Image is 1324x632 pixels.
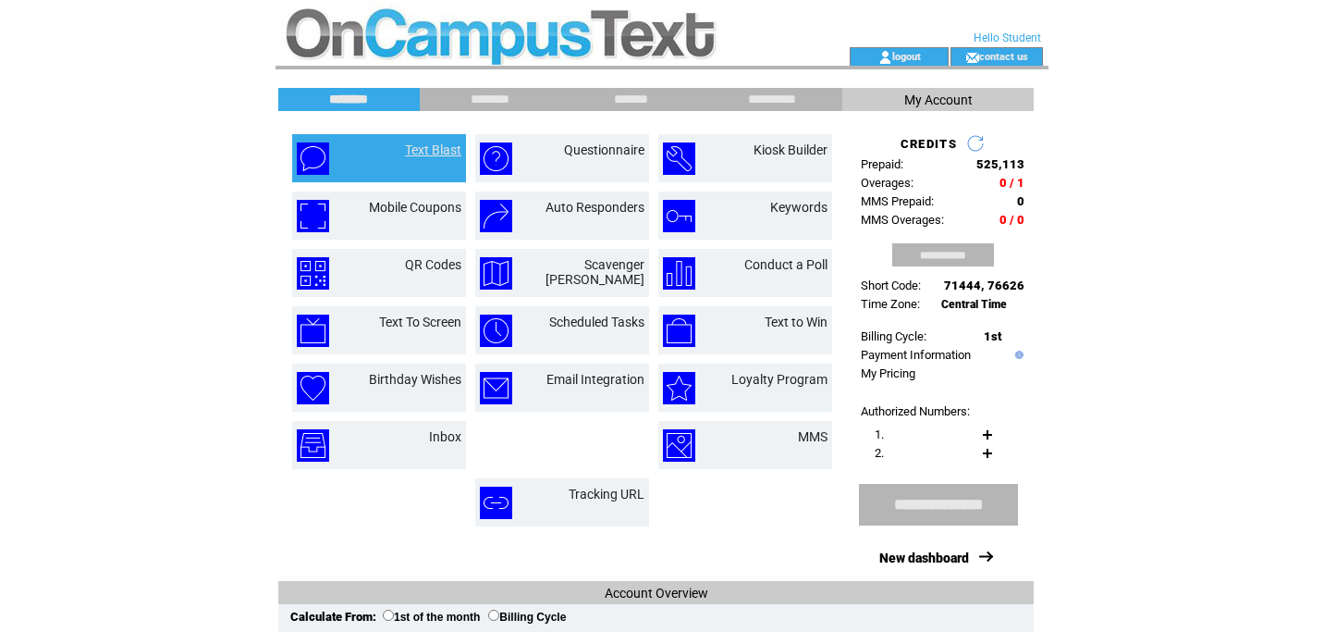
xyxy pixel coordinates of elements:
[731,372,827,387] a: Loyalty Program
[861,366,915,380] a: My Pricing
[984,329,1001,343] span: 1st
[569,487,644,502] a: Tracking URL
[798,429,827,444] a: MMS
[663,315,695,347] img: text-to-win.png
[941,298,1007,311] span: Central Time
[383,611,480,624] label: 1st of the month
[974,31,1041,44] span: Hello Student
[297,372,329,404] img: birthday-wishes.png
[892,50,921,62] a: logout
[297,429,329,462] img: inbox.png
[944,279,1024,292] span: 71444, 76626
[405,257,461,272] a: QR Codes
[979,50,1028,62] a: contact us
[663,143,695,175] img: kiosk-builder.png
[480,487,512,519] img: tracking-url.png
[999,213,1024,227] span: 0 / 0
[861,213,944,227] span: MMS Overages:
[546,200,644,215] a: Auto Responders
[663,200,695,232] img: keywords.png
[488,610,499,621] input: Billing Cycle
[564,143,644,157] a: Questionnaire
[765,315,827,329] a: Text to Win
[379,315,461,329] a: Text To Screen
[429,429,461,444] a: Inbox
[480,143,512,175] img: questionnaire.png
[297,315,329,347] img: text-to-screen.png
[1017,194,1024,208] span: 0
[297,257,329,290] img: qr-codes.png
[605,586,708,601] span: Account Overview
[976,157,1024,171] span: 525,113
[369,372,461,387] a: Birthday Wishes
[405,143,461,157] a: Text Blast
[861,194,934,208] span: MMS Prepaid:
[901,137,957,151] span: CREDITS
[663,372,695,404] img: loyalty-program.png
[879,551,969,565] a: New dashboard
[480,372,512,404] img: email-integration.png
[549,315,644,329] a: Scheduled Tasks
[999,176,1024,190] span: 0 / 1
[904,93,973,107] span: My Account
[488,611,566,624] label: Billing Cycle
[861,404,970,418] span: Authorized Numbers:
[861,348,971,362] a: Payment Information
[297,143,329,175] img: text-blast.png
[861,279,921,292] span: Short Code:
[878,50,892,65] img: account_icon.gif
[875,446,884,460] span: 2.
[663,429,695,462] img: mms.png
[480,315,512,347] img: scheduled-tasks.png
[546,257,644,287] a: Scavenger [PERSON_NAME]
[290,610,376,624] span: Calculate From:
[861,329,926,343] span: Billing Cycle:
[965,50,979,65] img: contact_us_icon.gif
[861,297,920,311] span: Time Zone:
[770,200,827,215] a: Keywords
[369,200,461,215] a: Mobile Coupons
[383,610,394,621] input: 1st of the month
[744,257,827,272] a: Conduct a Poll
[1011,351,1024,359] img: help.gif
[546,372,644,387] a: Email Integration
[875,428,884,441] span: 1.
[861,157,903,171] span: Prepaid:
[480,200,512,232] img: auto-responders.png
[480,257,512,290] img: scavenger-hunt.png
[297,200,329,232] img: mobile-coupons.png
[663,257,695,290] img: conduct-a-poll.png
[754,143,827,157] a: Kiosk Builder
[861,176,913,190] span: Overages:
